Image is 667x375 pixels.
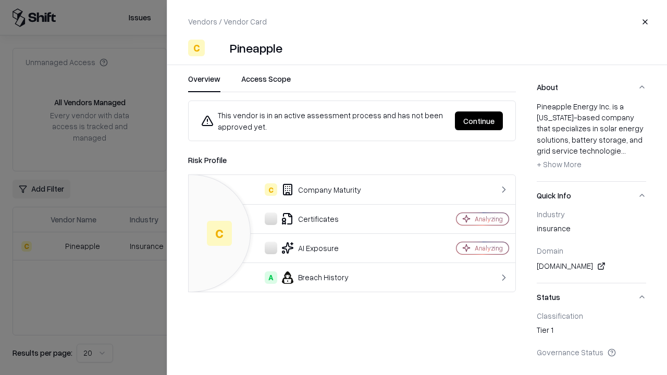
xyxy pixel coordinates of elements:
div: Governance Status [537,347,646,357]
div: [DOMAIN_NAME] [537,260,646,272]
div: Quick Info [537,209,646,283]
div: Breach History [197,271,420,284]
div: Industry [537,209,646,219]
div: Pineapple Energy Inc. is a [US_STATE]-based company that specializes in solar energy solutions, b... [537,101,646,173]
div: AI Exposure [197,242,420,254]
div: Pineapple [230,40,282,56]
p: Vendors / Vendor Card [188,16,267,27]
div: Analyzing [475,244,503,253]
div: Domain [537,246,646,255]
span: ... [621,146,626,155]
button: Continue [455,111,503,130]
button: Overview [188,73,220,92]
div: C [265,183,277,196]
span: + Show More [537,159,582,169]
div: Classification [537,311,646,320]
div: Analyzing [475,215,503,223]
div: A [265,271,277,284]
div: insurance [537,223,646,238]
button: About [537,73,646,101]
div: Tier 1 [537,324,646,339]
div: Risk Profile [188,154,516,166]
button: Access Scope [241,73,291,92]
div: C [207,221,232,246]
div: About [537,101,646,181]
div: C [188,40,205,56]
div: Company Maturity [197,183,420,196]
button: Status [537,283,646,311]
img: Pineapple [209,40,226,56]
button: Quick Info [537,182,646,209]
div: Certificates [197,213,420,225]
button: + Show More [537,156,582,173]
div: This vendor is in an active assessment process and has not been approved yet. [201,109,447,132]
